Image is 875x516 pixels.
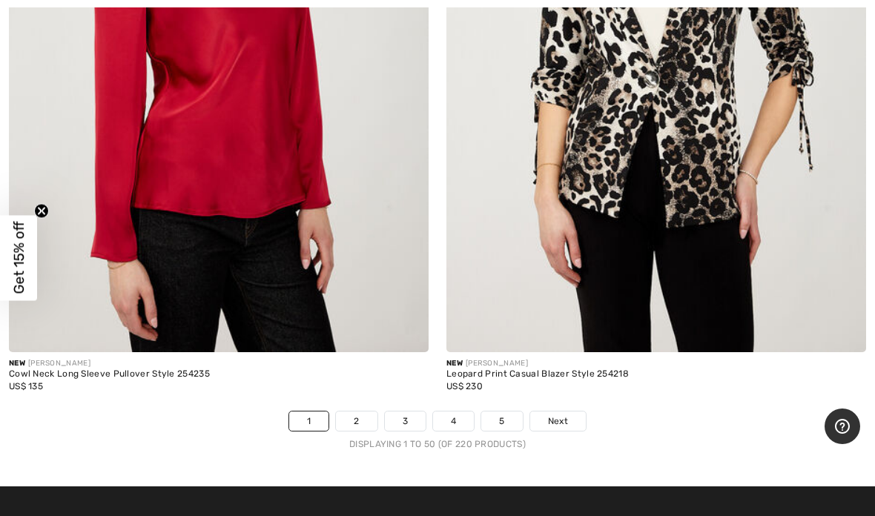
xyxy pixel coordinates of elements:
button: Close teaser [34,204,49,219]
a: 2 [336,411,377,431]
iframe: Opens a widget where you can find more information [825,408,860,446]
a: 4 [433,411,474,431]
span: Next [548,414,568,428]
a: 5 [481,411,522,431]
span: Get 15% off [10,222,27,294]
a: Next [530,411,586,431]
a: 3 [385,411,426,431]
div: [PERSON_NAME] [446,358,866,369]
span: US$ 230 [446,381,483,391]
span: US$ 135 [9,381,43,391]
span: New [446,359,463,368]
div: [PERSON_NAME] [9,358,429,369]
span: New [9,359,25,368]
div: Leopard Print Casual Blazer Style 254218 [446,369,866,380]
div: Cowl Neck Long Sleeve Pullover Style 254235 [9,369,429,380]
a: 1 [289,411,328,431]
